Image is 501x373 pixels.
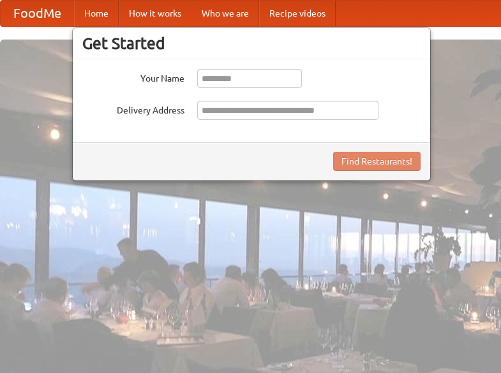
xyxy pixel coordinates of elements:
[82,69,184,85] label: Your Name
[74,1,119,26] a: Home
[119,1,191,26] a: How it works
[191,1,259,26] a: Who we are
[333,152,421,171] button: Find Restaurants!
[82,101,184,117] label: Delivery Address
[82,34,421,53] h3: Get Started
[259,1,336,26] a: Recipe videos
[1,1,74,26] a: FoodMe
